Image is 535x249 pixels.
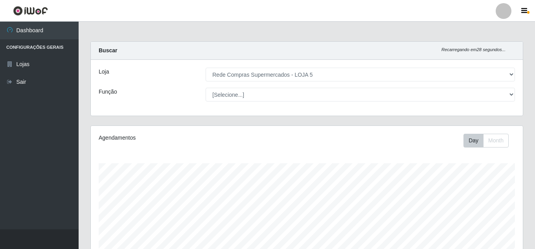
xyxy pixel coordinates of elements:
[99,134,265,142] div: Agendamentos
[99,47,117,53] strong: Buscar
[463,134,515,148] div: Toolbar with button groups
[463,134,509,148] div: First group
[483,134,509,148] button: Month
[463,134,484,148] button: Day
[99,88,117,96] label: Função
[13,6,48,16] img: CoreUI Logo
[441,47,506,52] i: Recarregando em 28 segundos...
[99,68,109,76] label: Loja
